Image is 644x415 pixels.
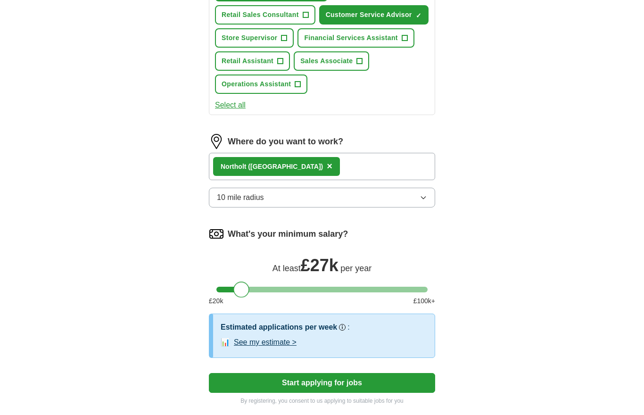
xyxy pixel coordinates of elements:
span: Financial Services Assistant [304,33,397,43]
h3: Estimated applications per week [221,322,337,333]
span: Retail Assistant [222,56,273,66]
span: At least [272,264,301,273]
img: salary.png [209,226,224,241]
span: Our best guess based on live jobs [DATE], and others like you. [304,298,428,315]
span: £ 27k [301,256,339,275]
button: Financial Services Assistant [297,28,414,48]
span: Retail Sales Consultant [222,10,299,20]
span: Sales Associate [300,56,353,66]
button: Sales Associate [294,51,369,71]
h3: : [347,322,349,333]
button: Customer Service Advisor✓ [319,5,429,25]
button: 10 mile radius [209,188,435,207]
img: location.png [209,134,224,149]
button: Operations Assistant [215,75,307,94]
label: What's your minimum salary? [228,228,348,241]
span: ✓ [416,12,421,19]
span: 10 mile radius [217,192,264,203]
span: × [327,161,332,171]
span: per year [340,264,372,273]
button: Retail Assistant [215,51,290,71]
button: Store Supervisor [215,28,294,48]
span: 📊 [221,337,230,348]
button: See my estimate > [234,337,297,348]
strong: Northolt [221,163,246,170]
span: ([GEOGRAPHIC_DATA]) [248,163,323,170]
button: × [327,159,332,174]
span: Operations Assistant [222,79,291,89]
label: Where do you want to work? [228,135,343,148]
button: Start applying for jobs [209,373,435,393]
button: Retail Sales Consultant [215,5,315,25]
button: Select all [215,100,246,111]
span: Customer Service Advisor [326,10,412,20]
span: £ 20 k [209,296,223,306]
span: Store Supervisor [222,33,277,43]
p: By registering, you consent to us applying to suitable jobs for you [209,397,435,405]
